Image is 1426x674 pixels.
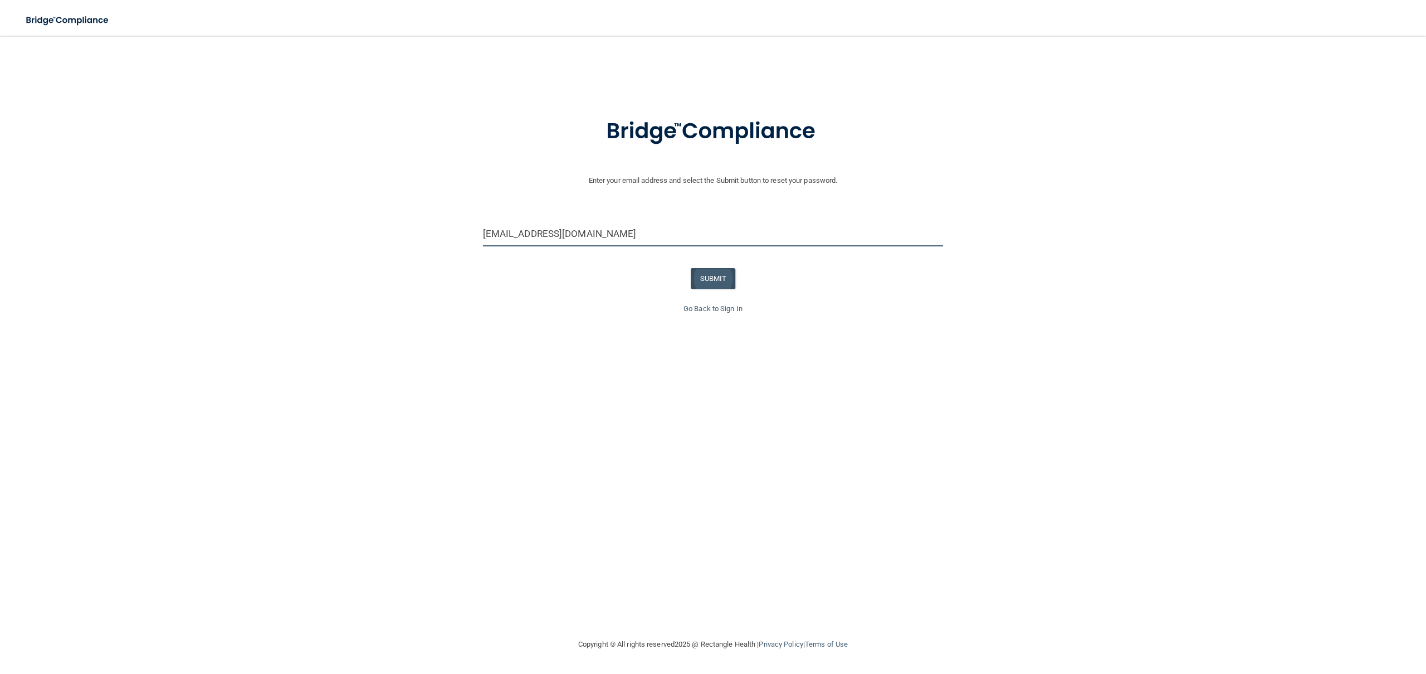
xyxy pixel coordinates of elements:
[691,268,736,289] button: SUBMIT
[483,221,944,246] input: Email
[17,9,119,32] img: bridge_compliance_login_screen.278c3ca4.svg
[510,627,916,662] div: Copyright © All rights reserved 2025 @ Rectangle Health | |
[759,640,803,648] a: Privacy Policy
[1370,597,1413,639] iframe: Drift Widget Chat Controller
[683,304,743,313] a: Go Back to Sign In
[1197,268,1419,604] iframe: Drift Widget Chat Window
[583,103,843,161] img: bridge_compliance_login_screen.278c3ca4.svg
[805,640,848,648] a: Terms of Use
